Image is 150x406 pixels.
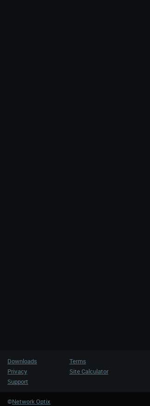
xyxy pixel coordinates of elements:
[69,367,108,375] a: Site Calculator
[7,367,27,375] a: Privacy
[7,377,28,386] a: Support
[12,397,50,406] span: Network Optix
[69,357,86,365] a: Terms
[7,357,37,365] a: Downloads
